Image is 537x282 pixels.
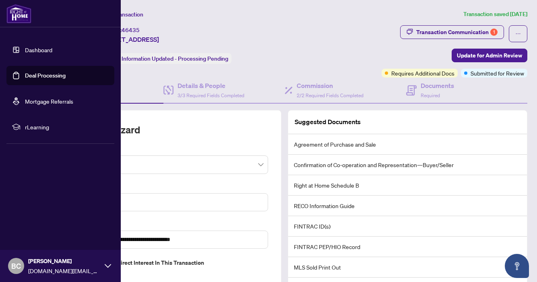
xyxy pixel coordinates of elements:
span: Required [421,92,440,98]
li: RECO Information Guide [288,196,527,216]
label: MLS ID [55,184,268,192]
article: Transaction saved [DATE] [463,10,527,19]
span: Update for Admin Review [457,49,522,62]
a: Dashboard [25,46,52,53]
span: ellipsis [515,31,521,37]
span: View Transaction [100,11,143,18]
li: MLS Sold Print Out [288,257,527,278]
span: 46435 [122,27,140,34]
article: Suggested Documents [295,117,361,127]
h4: Documents [421,81,454,90]
div: Transaction Communication [416,26,498,39]
div: 1 [490,29,498,36]
span: Submitted for Review [471,69,524,78]
span: BC [11,260,21,272]
span: Information Updated - Processing Pending [122,55,228,62]
span: [STREET_ADDRESS] [100,35,159,44]
li: Confirmation of Co-operation and Representation—Buyer/Seller [288,155,527,175]
span: Deal - Sell Side Sale [60,157,263,172]
li: FINTRAC ID(s) [288,216,527,237]
li: Right at Home Schedule B [288,175,527,196]
a: Mortgage Referrals [25,98,73,105]
button: Open asap [505,254,529,278]
li: Agreement of Purchase and Sale [288,134,527,155]
h4: Details & People [178,81,244,90]
span: 3/3 Required Fields Completed [178,92,244,98]
span: [DOMAIN_NAME][EMAIL_ADDRESS][DOMAIN_NAME] [28,266,101,275]
label: Property Address [55,221,268,230]
a: Deal Processing [25,72,66,79]
span: Requires Additional Docs [391,69,454,78]
label: Do you have direct or indirect interest in this transaction [55,258,268,267]
span: rLearning [25,123,109,131]
div: Status: [100,53,231,64]
h4: Commission [297,81,364,90]
span: 2/2 Required Fields Completed [297,92,364,98]
img: logo [6,4,31,23]
li: FINTRAC PEP/HIO Record [288,237,527,257]
button: Update for Admin Review [452,49,527,62]
button: Transaction Communication1 [400,25,504,39]
span: [PERSON_NAME] [28,257,101,266]
label: Transaction Type [55,146,268,155]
